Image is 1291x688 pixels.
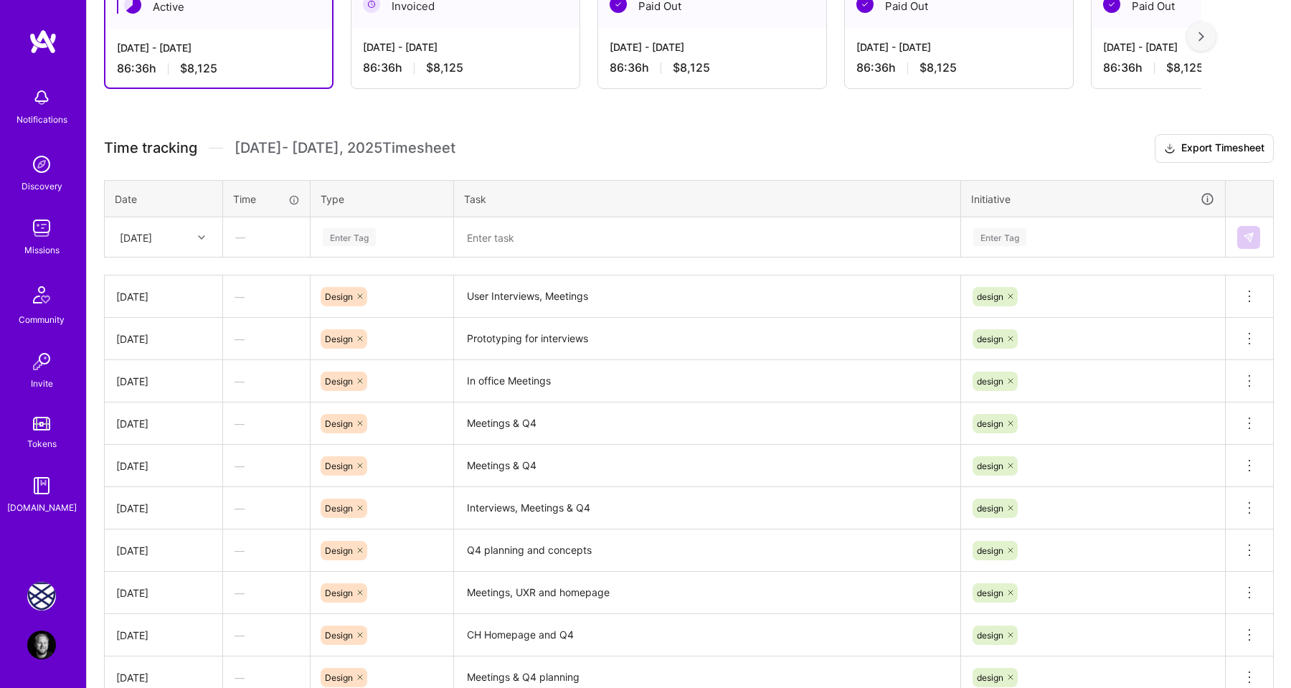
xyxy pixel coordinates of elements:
span: $8,125 [1166,60,1203,75]
div: [DATE] [116,585,211,600]
span: design [977,334,1003,344]
div: Time [233,192,300,207]
a: Charlie Health: Team for Mental Health Support [24,582,60,611]
img: bell [27,83,56,112]
textarea: Q4 planning and concepts [455,531,959,570]
i: icon Download [1164,141,1176,156]
span: design [977,291,1003,302]
textarea: Meetings & Q4 [455,446,959,486]
div: Community [19,312,65,327]
div: [DOMAIN_NAME] [7,500,77,515]
div: [DATE] [120,230,152,245]
div: Tokens [27,436,57,451]
img: logo [29,29,57,55]
span: design [977,503,1003,514]
button: Export Timesheet [1155,134,1274,163]
th: Type [311,180,454,217]
th: Task [454,180,961,217]
img: Submit [1243,232,1254,243]
span: design [977,461,1003,471]
span: Design [325,588,353,598]
span: Design [325,418,353,429]
textarea: Interviews, Meetings & Q4 [455,489,959,528]
textarea: Meetings, UXR and homepage [455,573,959,613]
div: — [223,278,310,316]
span: Design [325,376,353,387]
img: guide book [27,471,56,500]
div: Enter Tag [973,226,1026,248]
div: Enter Tag [323,226,376,248]
div: [DATE] - [DATE] [117,40,321,55]
textarea: CH Homepage and Q4 [455,616,959,655]
textarea: In office Meetings [455,362,959,401]
span: Design [325,461,353,471]
div: Notifications [16,112,67,127]
textarea: Meetings & Q4 [455,404,959,443]
span: Design [325,672,353,683]
span: design [977,418,1003,429]
span: Design [325,503,353,514]
th: Date [105,180,223,217]
div: [DATE] [116,289,211,304]
div: [DATE] - [DATE] [363,39,568,55]
div: [DATE] [116,331,211,347]
div: — [223,574,310,612]
div: [DATE] [116,628,211,643]
span: Design [325,630,353,641]
div: — [223,362,310,400]
div: 86:36 h [856,60,1061,75]
span: $8,125 [919,60,957,75]
div: [DATE] [116,416,211,431]
span: design [977,588,1003,598]
img: Invite [27,347,56,376]
div: [DATE] - [DATE] [610,39,815,55]
div: — [223,447,310,485]
div: [DATE] [116,670,211,685]
span: design [977,672,1003,683]
div: — [223,616,310,654]
span: design [977,376,1003,387]
span: $8,125 [673,60,710,75]
div: 86:36 h [610,60,815,75]
div: Missions [24,242,60,258]
img: Community [24,278,59,312]
span: design [977,630,1003,641]
div: Initiative [971,191,1215,207]
a: User Avatar [24,631,60,659]
div: Discovery [22,179,62,194]
img: User Avatar [27,631,56,659]
span: [DATE] - [DATE] , 2025 Timesheet [235,139,455,157]
div: 86:36 h [363,60,568,75]
div: 86:36 h [117,61,321,76]
span: $8,125 [426,60,463,75]
span: $8,125 [180,61,217,76]
i: icon Chevron [198,234,205,241]
img: right [1198,32,1204,42]
span: Design [325,291,353,302]
div: [DATE] [116,501,211,516]
div: — [223,532,310,570]
img: tokens [33,417,50,430]
span: Design [325,545,353,556]
div: — [223,405,310,443]
div: — [223,489,310,527]
div: [DATE] [116,458,211,473]
div: — [224,218,309,256]
textarea: Prototyping for interviews [455,319,959,359]
div: [DATE] [116,543,211,558]
div: Invite [31,376,53,391]
span: Design [325,334,353,344]
span: Time tracking [104,139,197,157]
div: [DATE] - [DATE] [856,39,1061,55]
div: [DATE] [116,374,211,389]
img: teamwork [27,214,56,242]
img: Charlie Health: Team for Mental Health Support [27,582,56,611]
div: — [223,320,310,358]
textarea: User Interviews, Meetings [455,277,959,316]
span: design [977,545,1003,556]
img: discovery [27,150,56,179]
